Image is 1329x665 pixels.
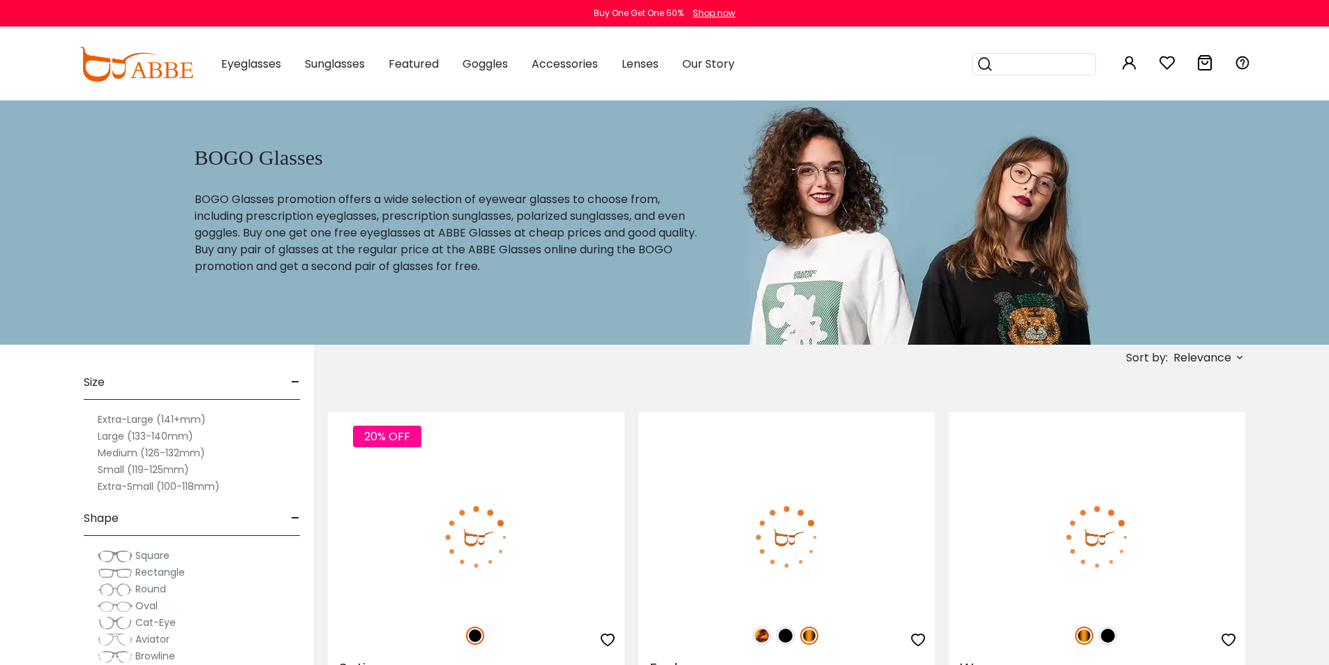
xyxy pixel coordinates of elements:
[135,649,175,663] span: Browline
[84,502,119,535] span: Shape
[1099,627,1117,645] img: Black
[800,627,818,645] img: Tortoise
[195,191,703,275] p: BOGO Glasses promotion offers a wide selection of eyewear glasses to choose from, including presc...
[737,100,1091,345] img: BOGO glasses
[98,583,133,597] img: Round.png
[98,633,133,647] img: Aviator.png
[98,444,205,461] label: Medium (126-132mm)
[682,56,735,72] span: Our Story
[693,7,735,20] div: Shop now
[753,627,771,645] img: Leopard
[135,599,158,613] span: Oval
[195,145,703,170] h1: BOGO Glasses
[221,56,281,72] span: Eyeglasses
[291,502,300,535] span: -
[532,56,598,72] span: Accessories
[98,566,133,580] img: Rectangle.png
[291,366,300,399] span: -
[353,426,421,447] span: 20% OFF
[135,565,185,579] span: Rectangle
[84,366,105,399] span: Size
[305,56,365,72] span: Sunglasses
[622,56,659,72] span: Lenses
[638,463,935,611] img: Tortoise Explorer - Metal ,Adjust Nose Pads
[594,7,684,20] div: Buy One Get One 50%
[135,615,176,629] span: Cat-Eye
[98,549,133,563] img: Square.png
[79,47,193,82] img: abbeglasses.com
[466,627,484,645] img: Black
[1173,345,1231,371] span: Relevance
[98,616,133,630] img: Cat-Eye.png
[98,428,193,444] label: Large (133-140mm)
[135,582,166,596] span: Round
[1126,350,1168,366] span: Sort by:
[328,463,624,611] img: Black Satin - Acetate,Metal ,Universal Bridge Fit
[135,548,170,562] span: Square
[135,632,170,646] span: Aviator
[389,56,439,72] span: Featured
[98,411,206,428] label: Extra-Large (141+mm)
[98,478,220,495] label: Extra-Small (100-118mm)
[686,7,735,19] a: Shop now
[463,56,508,72] span: Goggles
[949,463,1245,611] img: Tortoise Wasco - Acetate ,Universal Bridge Fit
[98,599,133,613] img: Oval.png
[98,650,133,664] img: Browline.png
[776,627,795,645] img: Black
[1075,627,1093,645] img: Tortoise
[98,461,189,478] label: Small (119-125mm)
